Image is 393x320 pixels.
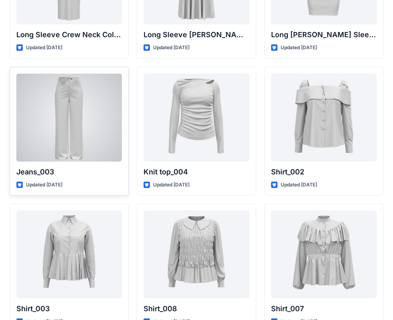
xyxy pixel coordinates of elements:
p: Updated [DATE] [281,181,317,189]
p: Shirt_003 [16,303,122,314]
p: Long Sleeve Crew Neck Column Dress [16,29,122,40]
p: Long Sleeve [PERSON_NAME] Collar Gathered Waist Dress [144,29,249,40]
p: Updated [DATE] [153,44,190,52]
p: Updated [DATE] [26,44,62,52]
p: Shirt_007 [271,303,377,314]
a: Shirt_002 [271,74,377,162]
p: Long [PERSON_NAME] Sleeve Ruched Mini Dress [271,29,377,40]
a: Knit top_004 [144,74,249,162]
p: Updated [DATE] [153,181,190,189]
a: Shirt_003 [16,210,122,298]
a: Shirt_007 [271,210,377,298]
p: Updated [DATE] [281,44,317,52]
a: Jeans_003 [16,74,122,162]
p: Jeans_003 [16,166,122,178]
p: Updated [DATE] [26,181,62,189]
a: Shirt_008 [144,210,249,298]
p: Shirt_002 [271,166,377,178]
p: Knit top_004 [144,166,249,178]
p: Shirt_008 [144,303,249,314]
